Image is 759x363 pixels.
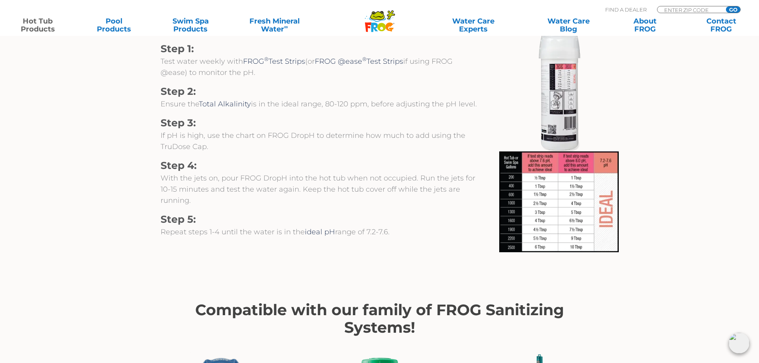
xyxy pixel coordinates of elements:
[605,6,647,13] p: Find A Dealer
[161,226,479,237] p: Repeat steps 1-4 until the water is in the range of 7.2-7.6.
[161,301,599,336] h2: Compatible with our family of FROG Sanitizing Systems!
[315,57,403,66] a: FROG @ease®Test Strips
[161,116,479,130] h3: Step 3:
[237,17,312,33] a: Fresh MineralWater∞
[539,17,598,33] a: Water CareBlog
[161,56,479,78] p: Test water weekly with (or if using FROG @ease) to monitor the pH.
[425,17,522,33] a: Water CareExperts
[161,42,479,56] h3: Step 1:
[499,32,619,151] img: FROGProducts.com website - FROG Bottle Back - DropH - 500x500
[305,228,335,236] a: ideal pH
[161,84,479,98] h3: Step 2:
[199,100,251,108] a: Total Alkalinity
[284,24,288,30] sup: ∞
[362,56,367,62] sup: ®
[8,17,67,33] a: Hot TubProducts
[692,17,751,33] a: ContactFROG
[161,173,479,206] p: With the jets on, pour FROG DropH into the hot tub when not occupied. Run the jets for 10-15 minu...
[264,56,269,62] sup: ®
[243,57,305,66] a: FROG®Test Strips
[161,212,479,226] h3: Step 5:
[615,17,675,33] a: AboutFROG
[161,98,479,110] p: Ensure the is in the ideal range, 80-120 ppm, before adjusting the pH level.
[161,17,220,33] a: Swim SpaProducts
[729,333,749,353] img: openIcon
[161,130,479,152] p: If pH is high, use the chart on FROG DropH to determine how much to add using the TruDose Cap.
[726,6,740,13] input: GO
[84,17,144,33] a: PoolProducts
[161,159,479,173] h3: Step 4:
[663,6,717,13] input: Zip Code Form
[499,151,619,252] img: DropH_Chart-1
